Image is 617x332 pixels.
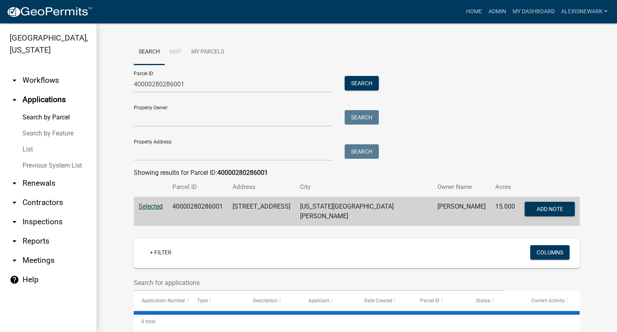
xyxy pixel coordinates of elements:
a: + Filter [143,245,178,260]
span: Applicant [308,298,329,303]
a: alexisnewark [558,4,611,19]
datatable-header-cell: Type [190,291,245,310]
td: [US_STATE][GEOGRAPHIC_DATA][PERSON_NAME] [295,197,433,226]
datatable-header-cell: Description [245,291,301,310]
datatable-header-cell: Application Number [134,291,190,310]
th: Owner Name [433,178,490,197]
a: My Dashboard [509,4,558,19]
input: Search for applications [134,275,503,291]
th: Parcel ID [168,178,228,197]
div: Showing results for Parcel ID: [134,168,580,178]
button: Add Note [525,202,575,216]
strong: 40000280286001 [217,169,268,176]
a: Search [134,39,165,65]
a: My Parcels [186,39,229,65]
td: 40000280286001 [168,197,228,226]
a: Selected [139,203,163,210]
a: Admin [485,4,509,19]
button: Columns [530,245,570,260]
span: Add Note [537,206,563,212]
i: arrow_drop_down [10,236,19,246]
datatable-header-cell: Applicant [301,291,357,310]
span: Description [253,298,278,303]
td: [STREET_ADDRESS] [228,197,295,226]
datatable-header-cell: Status [468,291,524,310]
span: Parcel ID [420,298,439,303]
datatable-header-cell: Parcel ID [413,291,468,310]
td: 15.000 [490,197,520,226]
i: arrow_drop_down [10,178,19,188]
button: Search [345,76,379,90]
span: Type [197,298,208,303]
i: arrow_drop_up [10,95,19,105]
datatable-header-cell: Current Activity [524,291,580,310]
datatable-header-cell: Date Created [357,291,413,310]
i: help [10,275,19,285]
div: 0 total [134,312,580,332]
span: Date Created [364,298,392,303]
span: Status [476,298,490,303]
i: arrow_drop_down [10,217,19,227]
th: Address [228,178,295,197]
button: Search [345,110,379,125]
th: Acres [490,178,520,197]
span: Current Activity [531,298,565,303]
i: arrow_drop_down [10,198,19,207]
i: arrow_drop_down [10,256,19,265]
span: Application Number [141,298,185,303]
button: Search [345,144,379,159]
i: arrow_drop_down [10,76,19,85]
td: [PERSON_NAME] [433,197,490,226]
a: Home [463,4,485,19]
th: City [295,178,433,197]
